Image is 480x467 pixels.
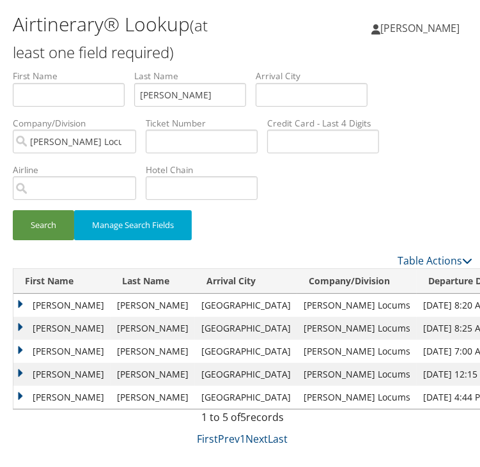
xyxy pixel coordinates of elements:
[219,429,240,443] a: Prev
[380,19,460,33] span: [PERSON_NAME]
[13,314,111,337] td: [PERSON_NAME]
[146,161,267,174] label: Hotel Chain
[297,266,417,291] th: Company/Division
[195,291,297,314] td: [GEOGRAPHIC_DATA]
[134,67,256,80] label: Last Name
[195,266,297,291] th: Arrival City: activate to sort column ascending
[267,114,389,127] label: Credit Card - Last 4 Digits
[74,208,192,238] button: Manage Search Fields
[13,360,111,383] td: [PERSON_NAME]
[111,337,195,360] td: [PERSON_NAME]
[240,429,246,443] a: 1
[371,6,472,45] a: [PERSON_NAME]
[13,114,146,127] label: Company/Division
[297,383,417,406] td: [PERSON_NAME] Locums
[13,266,111,291] th: First Name: activate to sort column ascending
[13,8,243,62] h1: Airtinerary® Lookup
[111,383,195,406] td: [PERSON_NAME]
[13,208,74,238] button: Search
[297,314,417,337] td: [PERSON_NAME] Locums
[297,291,417,314] td: [PERSON_NAME] Locums
[146,114,267,127] label: Ticket Number
[13,407,472,429] div: 1 to 5 of records
[13,161,146,174] label: Airline
[13,67,134,80] label: First Name
[13,291,111,314] td: [PERSON_NAME]
[111,266,195,291] th: Last Name: activate to sort column ascending
[297,360,417,383] td: [PERSON_NAME] Locums
[195,383,297,406] td: [GEOGRAPHIC_DATA]
[111,291,195,314] td: [PERSON_NAME]
[195,360,297,383] td: [GEOGRAPHIC_DATA]
[268,429,288,443] a: Last
[195,314,297,337] td: [GEOGRAPHIC_DATA]
[13,337,111,360] td: [PERSON_NAME]
[13,383,111,406] td: [PERSON_NAME]
[240,408,246,422] span: 5
[111,360,195,383] td: [PERSON_NAME]
[195,337,297,360] td: [GEOGRAPHIC_DATA]
[197,429,219,443] a: First
[111,314,195,337] td: [PERSON_NAME]
[246,429,268,443] a: Next
[256,67,377,80] label: Arrival City
[297,337,417,360] td: [PERSON_NAME] Locums
[398,251,472,265] a: Table Actions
